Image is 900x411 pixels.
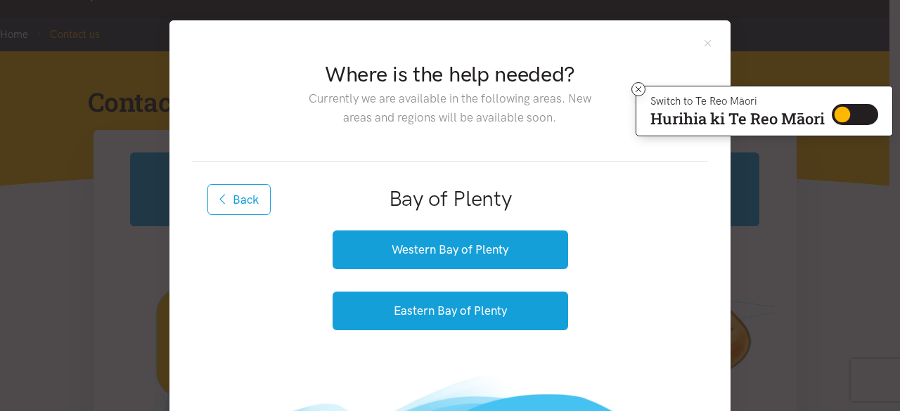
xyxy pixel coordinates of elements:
p: Switch to Te Reo Māori [650,97,825,105]
p: Hurihia ki Te Reo Māori [650,112,825,125]
p: Currently we are available in the following areas. New areas and regions will be available soon. [297,89,602,127]
h2: Bay of Plenty [214,184,686,214]
h2: Where is the help needed? [297,60,602,89]
button: Eastern Bay of Plenty [333,292,568,330]
button: Western Bay of Plenty [333,230,568,269]
button: Close [702,37,714,49]
button: Back [207,184,271,215]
